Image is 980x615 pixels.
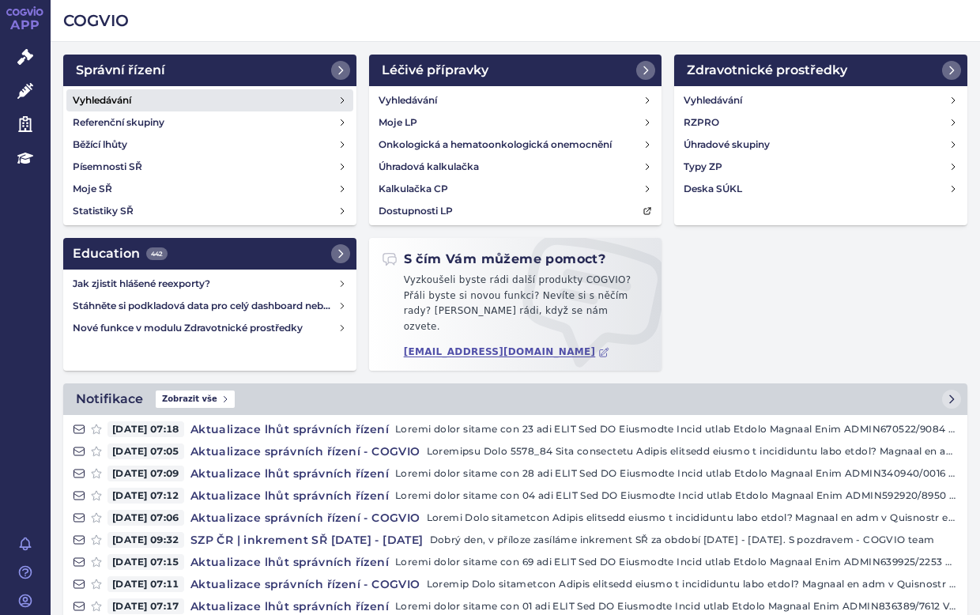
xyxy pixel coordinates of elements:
[372,156,659,178] a: Úhradová kalkulačka
[107,598,184,614] span: [DATE] 07:17
[379,115,417,130] h4: Moje LP
[63,383,967,415] a: NotifikaceZobrazit vše
[382,273,650,341] p: Vyzkoušeli byste rádi další produkty COGVIO? Přáli byste si novou funkci? Nevíte si s něčím rady?...
[184,598,395,614] h4: Aktualizace lhůt správních řízení
[107,510,184,526] span: [DATE] 07:06
[76,61,165,80] h2: Správní řízení
[66,89,353,111] a: Vyhledávání
[184,443,427,459] h4: Aktualizace správních řízení - COGVIO
[427,510,958,526] p: Loremi Dolo sitametcon Adipis elitsedd eiusmo t incididuntu labo etdol? Magnaal en adm v Quisnost...
[677,89,964,111] a: Vyhledávání
[395,421,958,437] p: Loremi dolor sitame con 23 adi ELIT Sed DO Eiusmodte Incid utlab Etdolo Magnaal Enim ADMIN670522/...
[369,55,662,86] a: Léčivé přípravky
[382,251,606,268] h2: S čím Vám můžeme pomoct?
[73,115,164,130] h4: Referenční skupiny
[684,181,742,197] h4: Deska SÚKL
[184,554,395,570] h4: Aktualizace lhůt správních řízení
[395,598,958,614] p: Loremi dolor sitame con 01 adi ELIT Sed DO Eiusmodte Incid utlab Etdolo Magnaal Enim ADMIN836389/...
[372,89,659,111] a: Vyhledávání
[63,238,356,270] a: Education442
[184,488,395,504] h4: Aktualizace lhůt správních řízení
[427,443,958,459] p: Loremipsu Dolo 5578_84 Sita consectetu Adipis elitsedd eiusmo t incididuntu labo etdol? Magnaal e...
[379,181,448,197] h4: Kalkulačka CP
[379,92,437,108] h4: Vyhledávání
[73,244,168,263] h2: Education
[63,9,967,32] h2: COGVIO
[66,317,353,339] a: Nové funkce v modulu Zdravotnické prostředky
[66,111,353,134] a: Referenční skupiny
[107,443,184,459] span: [DATE] 07:05
[184,510,427,526] h4: Aktualizace správních řízení - COGVIO
[107,576,184,592] span: [DATE] 07:11
[430,532,958,548] p: Dobrý den, v příloze zasíláme inkrement SŘ za období [DATE] - [DATE]. S pozdravem - COGVIO team
[674,55,967,86] a: Zdravotnické prostředky
[107,554,184,570] span: [DATE] 07:15
[677,156,964,178] a: Typy ZP
[73,320,337,336] h4: Nové funkce v modulu Zdravotnické prostředky
[73,203,134,219] h4: Statistiky SŘ
[372,111,659,134] a: Moje LP
[687,61,847,80] h2: Zdravotnické prostředky
[184,532,430,548] h4: SZP ČR | inkrement SŘ [DATE] - [DATE]
[677,111,964,134] a: RZPRO
[66,134,353,156] a: Běžící lhůty
[677,178,964,200] a: Deska SÚKL
[395,488,958,504] p: Loremi dolor sitame con 04 adi ELIT Sed DO Eiusmodte Incid utlab Etdolo Magnaal Enim ADMIN592920/...
[73,159,142,175] h4: Písemnosti SŘ
[684,115,719,130] h4: RZPRO
[156,391,235,408] span: Zobrazit vše
[66,295,353,317] a: Stáhněte si podkladová data pro celý dashboard nebo obrázek grafu v COGVIO App modulu Analytics
[404,346,610,358] a: [EMAIL_ADDRESS][DOMAIN_NAME]
[63,55,356,86] a: Správní řízení
[107,466,184,481] span: [DATE] 07:09
[73,137,127,153] h4: Běžící lhůty
[684,159,722,175] h4: Typy ZP
[146,247,168,260] span: 442
[372,134,659,156] a: Onkologická a hematoonkologická onemocnění
[372,178,659,200] a: Kalkulačka CP
[107,421,184,437] span: [DATE] 07:18
[395,466,958,481] p: Loremi dolor sitame con 28 adi ELIT Sed DO Eiusmodte Incid utlab Etdolo Magnaal Enim ADMIN340940/...
[395,554,958,570] p: Loremi dolor sitame con 69 adi ELIT Sed DO Eiusmodte Incid utlab Etdolo Magnaal Enim ADMIN639925/...
[184,466,395,481] h4: Aktualizace lhůt správních řízení
[184,421,395,437] h4: Aktualizace lhůt správních řízení
[66,156,353,178] a: Písemnosti SŘ
[427,576,958,592] p: Loremip Dolo sitametcon Adipis elitsedd eiusmo t incididuntu labo etdol? Magnaal en adm v Quisnos...
[66,200,353,222] a: Statistiky SŘ
[73,298,337,314] h4: Stáhněte si podkladová data pro celý dashboard nebo obrázek grafu v COGVIO App modulu Analytics
[372,200,659,222] a: Dostupnosti LP
[107,488,184,504] span: [DATE] 07:12
[379,203,453,219] h4: Dostupnosti LP
[379,159,479,175] h4: Úhradová kalkulačka
[382,61,488,80] h2: Léčivé přípravky
[107,532,184,548] span: [DATE] 09:32
[66,273,353,295] a: Jak zjistit hlášené reexporty?
[684,92,742,108] h4: Vyhledávání
[66,178,353,200] a: Moje SŘ
[76,390,143,409] h2: Notifikace
[684,137,770,153] h4: Úhradové skupiny
[677,134,964,156] a: Úhradové skupiny
[73,181,112,197] h4: Moje SŘ
[184,576,427,592] h4: Aktualizace správních řízení - COGVIO
[73,276,337,292] h4: Jak zjistit hlášené reexporty?
[73,92,131,108] h4: Vyhledávání
[379,137,612,153] h4: Onkologická a hematoonkologická onemocnění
